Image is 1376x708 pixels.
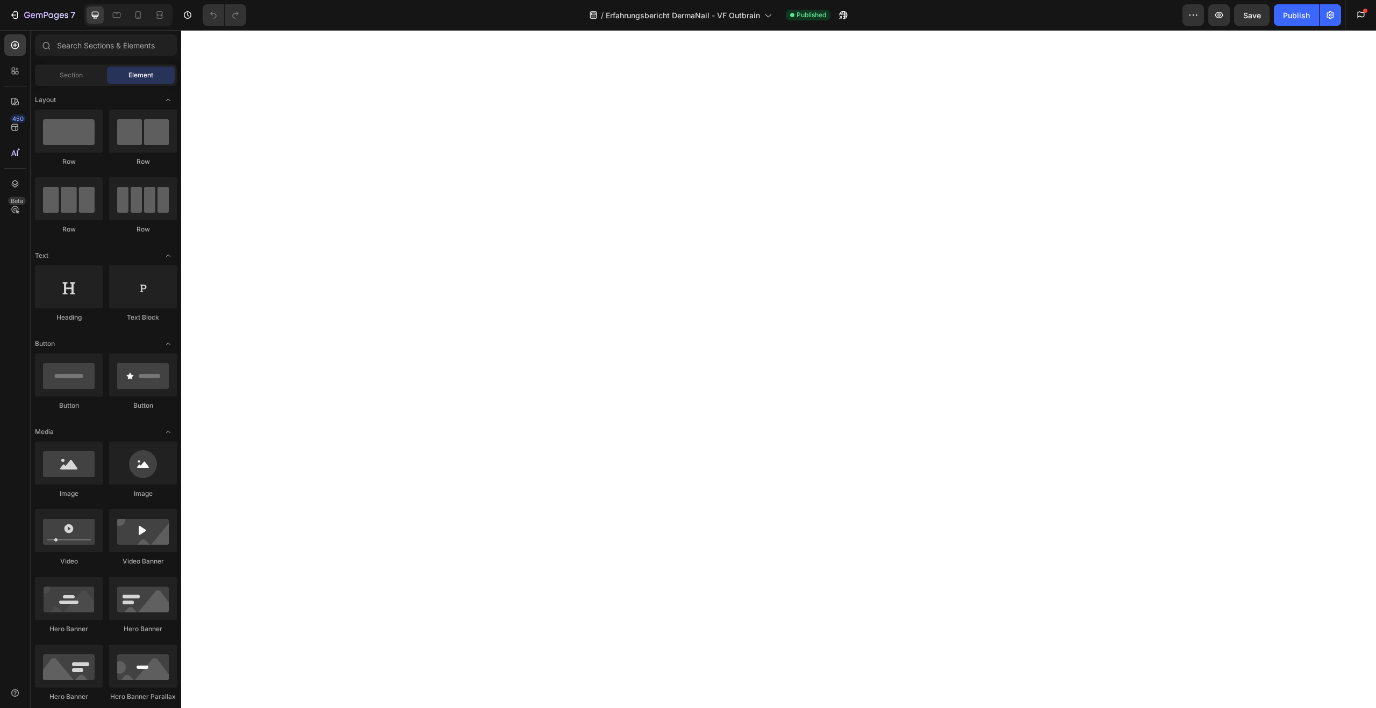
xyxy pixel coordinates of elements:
span: Save [1243,11,1261,20]
div: Image [35,489,103,499]
button: 7 [4,4,80,26]
div: Image [109,489,177,499]
span: Text [35,251,48,261]
span: Toggle open [160,91,177,109]
input: Search Sections & Elements [35,34,177,56]
span: Toggle open [160,423,177,440]
button: Publish [1274,4,1319,26]
div: Hero Banner [35,624,103,634]
div: Video Banner [109,557,177,566]
span: / [601,10,604,21]
div: 450 [10,114,26,123]
div: Video [35,557,103,566]
div: Text Block [109,313,177,322]
div: Row [109,157,177,167]
span: Section [60,70,83,80]
div: Hero Banner [35,692,103,702]
div: Button [109,401,177,410]
div: Hero Banner Parallax [109,692,177,702]
iframe: Design area [181,30,1376,708]
span: Published [797,10,826,20]
div: Row [35,225,103,234]
span: Button [35,339,55,349]
span: Media [35,427,54,437]
div: Beta [8,197,26,205]
span: Layout [35,95,56,105]
div: Publish [1283,10,1310,21]
button: Save [1234,4,1270,26]
div: Row [109,225,177,234]
div: Hero Banner [109,624,177,634]
p: 7 [70,9,75,21]
span: Element [128,70,153,80]
div: Row [35,157,103,167]
div: Button [35,401,103,410]
span: Erfahrungsbericht DermaNail - VF Outbrain [606,10,760,21]
span: Toggle open [160,247,177,264]
div: Heading [35,313,103,322]
div: Undo/Redo [203,4,246,26]
span: Toggle open [160,335,177,352]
